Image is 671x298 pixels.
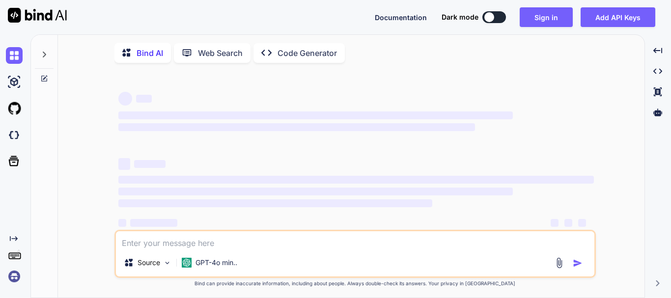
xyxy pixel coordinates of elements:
[581,7,655,27] button: Add API Keys
[182,258,192,268] img: GPT-4o mini
[118,176,594,184] span: ‌
[573,258,583,268] img: icon
[375,12,427,23] button: Documentation
[136,95,152,103] span: ‌
[118,199,432,207] span: ‌
[118,219,126,227] span: ‌
[137,47,163,59] p: Bind AI
[118,158,130,170] span: ‌
[114,280,596,287] p: Bind can provide inaccurate information, including about people. Always double-check its answers....
[442,12,478,22] span: Dark mode
[198,47,243,59] p: Web Search
[375,13,427,22] span: Documentation
[6,127,23,143] img: darkCloudIdeIcon
[8,8,67,23] img: Bind AI
[130,219,177,227] span: ‌
[118,92,132,106] span: ‌
[163,259,171,267] img: Pick Models
[554,257,565,269] img: attachment
[118,188,513,195] span: ‌
[6,100,23,117] img: githubLight
[278,47,337,59] p: Code Generator
[118,123,475,131] span: ‌
[118,111,513,119] span: ‌
[196,258,237,268] p: GPT-4o min..
[6,268,23,285] img: signin
[551,219,559,227] span: ‌
[564,219,572,227] span: ‌
[134,160,166,168] span: ‌
[138,258,160,268] p: Source
[6,74,23,90] img: ai-studio
[578,219,586,227] span: ‌
[6,47,23,64] img: chat
[520,7,573,27] button: Sign in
